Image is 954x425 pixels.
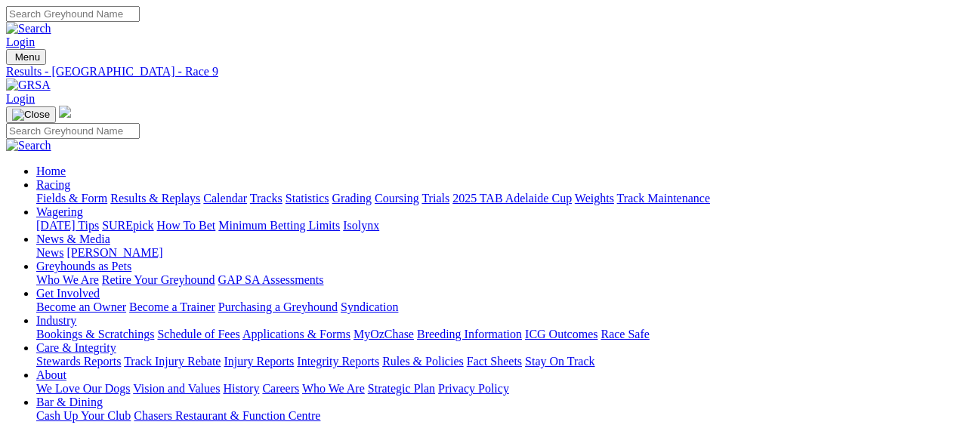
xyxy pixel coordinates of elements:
a: Get Involved [36,287,100,300]
a: Become a Trainer [129,300,215,313]
a: Strategic Plan [368,382,435,395]
a: News [36,246,63,259]
a: Login [6,35,35,48]
a: Breeding Information [417,328,522,340]
a: Statistics [286,192,329,205]
a: Who We Are [36,273,99,286]
img: Search [6,22,51,35]
input: Search [6,6,140,22]
a: Wagering [36,205,83,218]
a: Vision and Values [133,382,220,395]
div: Industry [36,328,948,341]
a: News & Media [36,233,110,245]
a: Isolynx [343,219,379,232]
a: Home [36,165,66,177]
a: Tracks [250,192,282,205]
a: Careers [262,382,299,395]
a: Login [6,92,35,105]
div: Racing [36,192,948,205]
a: Cash Up Your Club [36,409,131,422]
a: Industry [36,314,76,327]
div: About [36,382,948,396]
div: News & Media [36,246,948,260]
a: GAP SA Assessments [218,273,324,286]
a: Purchasing a Greyhound [218,300,338,313]
a: Calendar [203,192,247,205]
a: Retire Your Greyhound [102,273,215,286]
a: Trials [421,192,449,205]
a: Stewards Reports [36,355,121,368]
a: Become an Owner [36,300,126,313]
span: Menu [15,51,40,63]
a: Bookings & Scratchings [36,328,154,340]
a: Coursing [375,192,419,205]
img: GRSA [6,79,51,92]
a: MyOzChase [354,328,414,340]
a: Who We Are [302,382,365,395]
button: Toggle navigation [6,49,46,65]
a: [PERSON_NAME] [66,246,162,259]
div: Wagering [36,219,948,233]
img: Search [6,139,51,152]
a: Applications & Forms [242,328,350,340]
a: Grading [332,192,372,205]
a: ICG Outcomes [525,328,597,340]
a: Stay On Track [525,355,594,368]
a: Results - [GEOGRAPHIC_DATA] - Race 9 [6,65,948,79]
a: We Love Our Dogs [36,382,130,395]
a: Track Injury Rebate [124,355,221,368]
a: Bar & Dining [36,396,103,408]
a: Integrity Reports [297,355,379,368]
button: Toggle navigation [6,106,56,123]
div: Get Involved [36,300,948,314]
a: Weights [575,192,614,205]
a: Injury Reports [224,355,294,368]
a: Fact Sheets [467,355,522,368]
img: Close [12,109,50,121]
a: Fields & Form [36,192,107,205]
div: Greyhounds as Pets [36,273,948,287]
a: Chasers Restaurant & Function Centre [134,409,320,422]
a: Schedule of Fees [157,328,239,340]
img: logo-grsa-white.png [59,106,71,118]
a: Racing [36,178,70,191]
div: Care & Integrity [36,355,948,368]
a: 2025 TAB Adelaide Cup [452,192,572,205]
a: [DATE] Tips [36,219,99,232]
a: How To Bet [157,219,216,232]
div: Bar & Dining [36,409,948,423]
a: Minimum Betting Limits [218,219,340,232]
a: Privacy Policy [438,382,509,395]
a: About [36,368,66,381]
a: History [223,382,259,395]
a: Track Maintenance [617,192,710,205]
a: Care & Integrity [36,341,116,354]
a: Race Safe [600,328,649,340]
a: Rules & Policies [382,355,464,368]
a: Results & Replays [110,192,200,205]
input: Search [6,123,140,139]
a: Greyhounds as Pets [36,260,131,273]
a: Syndication [341,300,398,313]
a: SUREpick [102,219,153,232]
